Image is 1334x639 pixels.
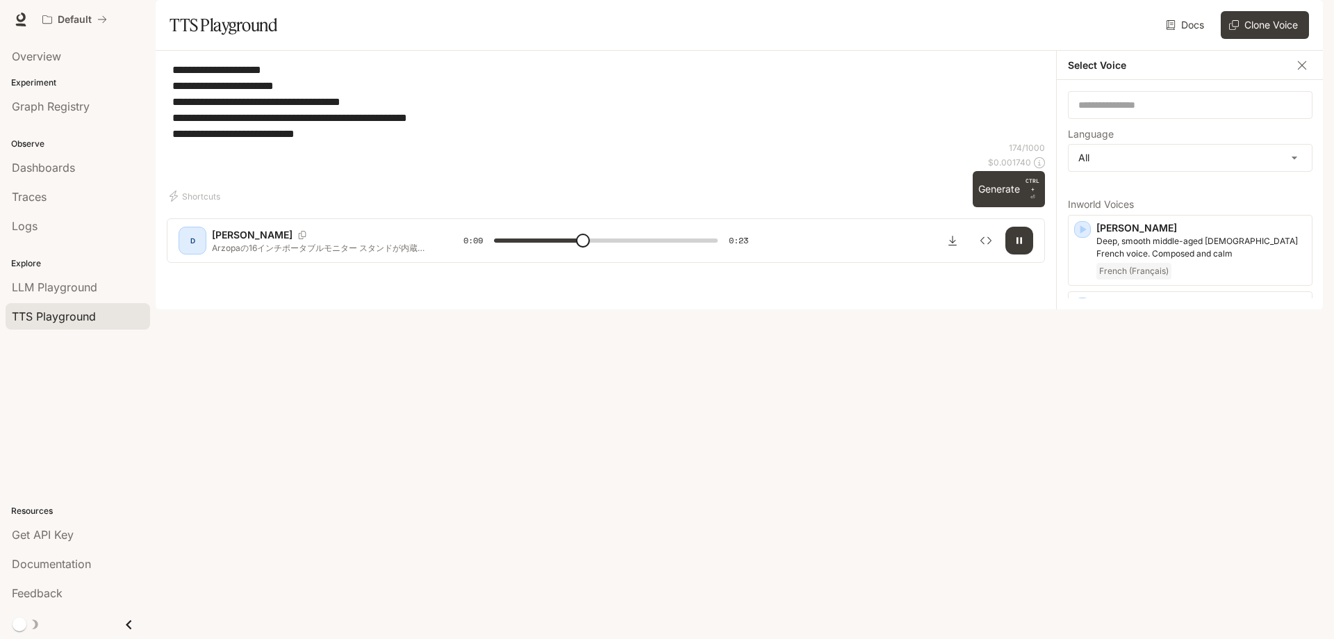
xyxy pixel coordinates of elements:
p: [PERSON_NAME] [1096,298,1306,312]
div: All [1069,145,1312,171]
button: Copy Voice ID [293,231,312,239]
p: Arzopaの16インチポータブルモニター スタンドが内蔵されているので、どこでも使えます。 ノートパソコンに接続するだけですぐにモニターが起動します。すごいと思いませんか？ 1080PフルHD... [212,242,430,254]
div: D [181,229,204,252]
p: [PERSON_NAME] [212,228,293,242]
span: 0:09 [463,234,483,248]
p: $ 0.001740 [988,156,1031,168]
p: ⏎ [1026,177,1039,202]
p: Inworld Voices [1068,200,1312,209]
h1: TTS Playground [170,11,277,39]
p: Deep, smooth middle-aged male French voice. Composed and calm [1096,235,1306,260]
button: Clone Voice [1221,11,1309,39]
a: Docs [1163,11,1210,39]
button: All workspaces [36,6,113,33]
p: Default [58,14,92,26]
p: CTRL + [1026,177,1039,193]
button: GenerateCTRL +⏎ [973,171,1045,207]
p: Language [1068,129,1114,139]
p: 174 / 1000 [1009,142,1045,154]
p: [PERSON_NAME] [1096,221,1306,235]
span: French (Français) [1096,263,1171,280]
button: Inspect [972,227,1000,254]
button: Download audio [939,227,966,254]
span: 0:23 [729,234,748,248]
button: Shortcuts [167,185,226,207]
